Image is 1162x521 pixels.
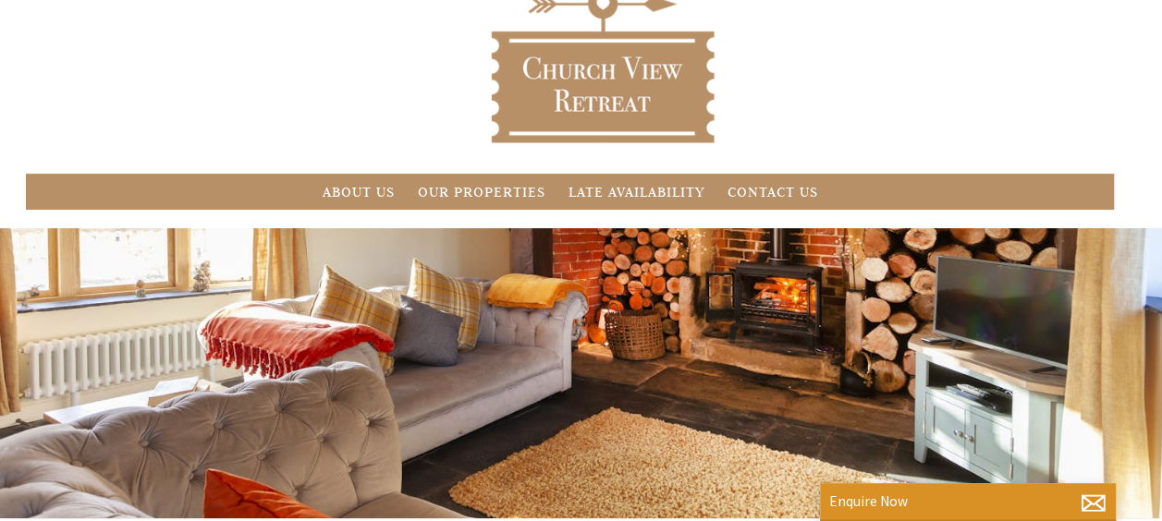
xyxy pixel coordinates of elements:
a: Late Availability [569,183,704,200]
a: About Us [323,183,395,200]
a: Contact Us [728,183,818,200]
a: Our Properties [418,183,545,200]
p: Enquire Now [829,492,1107,510]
